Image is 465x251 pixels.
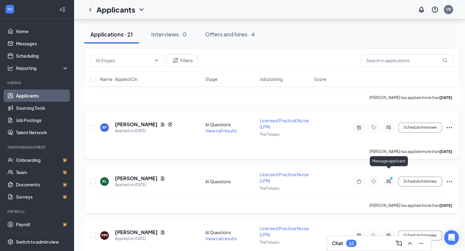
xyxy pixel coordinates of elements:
button: ComposeMessage [394,238,404,248]
b: [DATE] [439,203,452,208]
svg: Document [160,122,165,127]
input: All Stages [96,57,152,64]
a: Messages [16,37,69,50]
span: The Palazzo [260,186,280,191]
div: Applications · 21 [90,30,133,38]
svg: Tag [370,233,377,238]
a: Home [16,25,69,37]
span: Score [314,76,326,82]
svg: ComposeMessage [395,240,403,247]
svg: ActiveChat [385,233,392,238]
a: Scheduling [16,50,69,62]
div: Team Management [7,145,67,150]
a: Job Postings [16,114,69,126]
svg: Minimize [417,240,425,247]
span: Licensed Practical Nurse (LPN) [260,118,309,129]
svg: ChevronDown [138,6,145,13]
input: Search in applications [361,54,453,67]
svg: ChevronLeft [87,6,94,13]
svg: Analysis [7,65,14,71]
div: Payroll [7,209,67,214]
span: Licensed Practical Nurse (LPN) [260,226,309,237]
span: Licensed Practical Nurse (LPN) [260,172,309,183]
div: AI Questions [205,229,256,235]
a: Talent Network [16,126,69,139]
span: The Palazzo [260,132,280,137]
svg: ChevronDown [154,58,159,63]
div: AI Questions [205,121,256,127]
button: ChevronUp [405,238,415,248]
button: Filter Filters [167,54,198,67]
a: TeamCrown [16,166,69,178]
b: [DATE] [439,149,452,154]
div: KL [102,179,107,184]
a: PayrollCrown [16,218,69,230]
div: Interviews · 0 [151,30,187,38]
svg: ChevronUp [406,240,414,247]
a: Applicants [16,89,69,102]
svg: ActiveNote [355,125,363,130]
svg: Tag [370,179,377,184]
p: [PERSON_NAME] has applied more than . [369,203,453,208]
div: 15 [349,241,354,246]
h5: [PERSON_NAME] [115,175,158,182]
svg: Reapply [167,122,172,127]
div: Offers and hires · 4 [205,30,255,38]
svg: ActiveChat [385,125,392,130]
svg: Settings [7,239,14,245]
div: Hiring [7,80,67,86]
h1: Applicants [97,4,135,15]
svg: Ellipses [446,178,453,185]
button: Schedule Interview [398,123,442,132]
a: SurveysCrown [16,191,69,203]
svg: Document [160,230,165,235]
h3: Chat [332,240,343,247]
svg: Tag [370,125,377,130]
span: Job posting [260,76,283,82]
div: AP [102,125,107,130]
div: Applied on [DATE] [115,182,165,188]
svg: Document [160,176,165,181]
div: Reporting [16,65,69,71]
span: View call results [205,236,237,241]
b: [DATE] [439,95,452,100]
button: Minimize [416,238,426,248]
p: [PERSON_NAME] has applied more than . [369,95,453,100]
svg: Ellipses [446,124,453,131]
div: Message applicant [370,156,408,166]
div: Applied on [DATE] [115,236,165,242]
button: Schedule Interview [398,177,442,186]
svg: QuestionInfo [431,6,439,13]
svg: WorkstreamLogo [7,6,13,12]
div: Applied on [DATE] [115,128,172,134]
button: Schedule Interview [398,230,442,240]
h5: [PERSON_NAME] [115,121,158,128]
svg: Note [355,179,363,184]
svg: Collapse [59,6,65,13]
svg: ActiveChat [385,179,392,184]
div: MM [101,233,108,238]
svg: Notifications [418,6,425,13]
span: Name · Applied On [100,76,137,82]
svg: PrimaryDot [388,177,396,181]
div: Open Intercom Messenger [444,230,459,245]
p: [PERSON_NAME] has applied more than . [369,149,453,154]
svg: MagnifyingGlass [443,58,447,63]
div: AI Questions [205,178,256,184]
div: VB [446,7,451,12]
a: Sourcing Tools [16,102,69,114]
svg: Filter [172,57,179,64]
span: Stage [205,76,218,82]
div: Switch to admin view [16,239,59,245]
a: DocumentsCrown [16,178,69,191]
span: View call results [205,128,237,133]
h5: [PERSON_NAME] [115,229,158,236]
span: The Palazzo [260,240,280,245]
svg: ActiveNote [355,233,363,238]
a: OnboardingCrown [16,154,69,166]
